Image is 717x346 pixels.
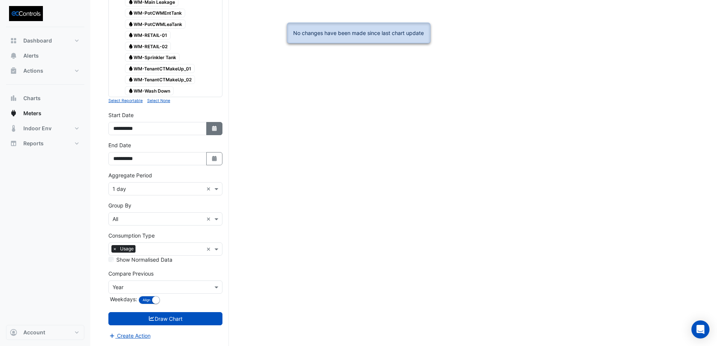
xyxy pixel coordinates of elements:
fa-icon: Water [128,32,134,38]
span: Clear [206,185,213,193]
label: End Date [108,141,131,149]
span: Usage [118,245,135,253]
ngb-alert: No changes have been made since last chart update [287,23,430,43]
app-icon: Actions [10,67,17,75]
button: Meters [6,106,84,121]
div: Open Intercom Messenger [691,320,709,338]
span: Alerts [23,52,39,59]
button: Reports [6,136,84,151]
span: Indoor Env [23,125,52,132]
button: Indoor Env [6,121,84,136]
label: Start Date [108,111,134,119]
span: WM-PotCWMLeaTank [125,20,186,29]
fa-icon: Select Date [211,125,218,132]
app-icon: Reports [10,140,17,147]
label: Aggregate Period [108,171,152,179]
fa-icon: Water [128,66,134,71]
span: Clear [206,215,213,223]
app-icon: Charts [10,95,17,102]
fa-icon: Water [128,55,134,60]
label: Compare Previous [108,270,154,277]
span: WM-TenantCTMakeUp_01 [125,64,195,73]
app-icon: Dashboard [10,37,17,44]
small: Select None [147,98,170,103]
span: Charts [23,95,41,102]
button: Account [6,325,84,340]
fa-icon: Water [128,43,134,49]
fa-icon: Select Date [211,155,218,162]
small: Select Reportable [108,98,143,103]
span: WM-Wash Down [125,86,174,95]
fa-icon: Water [128,10,134,16]
label: Group By [108,201,131,209]
span: Clear [206,245,213,253]
button: Dashboard [6,33,84,48]
span: WM-TenantCTMakeUp_02 [125,75,195,84]
span: Reports [23,140,44,147]
label: Consumption Type [108,232,155,239]
app-icon: Indoor Env [10,125,17,132]
button: Create Action [108,331,151,340]
button: Select Reportable [108,97,143,104]
app-icon: Meters [10,110,17,117]
fa-icon: Water [128,21,134,27]
fa-icon: Water [128,77,134,82]
button: Draw Chart [108,312,222,325]
span: × [111,245,118,253]
label: Show Normalised Data [116,256,172,264]
span: WM-RETAIL-02 [125,42,171,51]
span: Account [23,329,45,336]
span: WM-PotCWMEntTank [125,9,186,18]
button: Actions [6,63,84,78]
span: WM-RETAIL-01 [125,31,171,40]
span: Meters [23,110,41,117]
img: Company Logo [9,6,43,21]
label: Weekdays: [108,295,137,303]
button: Select None [147,97,170,104]
span: Dashboard [23,37,52,44]
button: Charts [6,91,84,106]
app-icon: Alerts [10,52,17,59]
span: WM-Sprinkler Tank [125,53,180,62]
fa-icon: Water [128,88,134,93]
span: Actions [23,67,43,75]
button: Alerts [6,48,84,63]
